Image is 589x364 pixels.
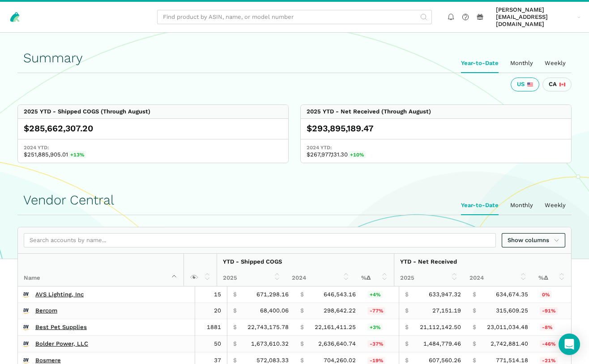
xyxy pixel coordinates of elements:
span: $ [405,357,409,364]
td: 2.63% [362,319,399,336]
td: -45.87% [534,336,571,352]
span: $ [233,340,237,347]
span: $ [300,324,304,331]
td: -8.25% [534,319,571,336]
td: 1881 [195,319,227,336]
div: Open Intercom Messenger [559,334,580,355]
span: $ [300,307,304,314]
span: -77% [367,307,385,314]
img: 243-canada-6dcbff6b5ddfbc3d576af9e026b5d206327223395eaa30c1e22b34077c083801.svg [559,82,565,87]
th: 2025: activate to sort column ascending [217,270,286,286]
ui-tab: Monthly [504,54,539,73]
a: AVS Lighting, Inc [35,291,84,298]
th: %Δ: activate to sort column ascending [533,270,571,286]
a: Show columns [502,233,565,248]
div: $293,895,189.47 [307,123,565,134]
span: +13% [68,151,86,158]
td: -91.40% [534,303,571,319]
span: $ [233,307,237,314]
span: $ [473,307,476,314]
span: $ [233,357,237,364]
span: Show columns [508,236,559,245]
span: $ [405,324,409,331]
th: 2024: activate to sort column ascending [464,270,533,286]
span: 22,743,175.78 [248,324,289,331]
a: [PERSON_NAME][EMAIL_ADDRESS][DOMAIN_NAME] [493,5,584,30]
div: $285,662,307.20 [24,123,282,134]
th: : activate to sort column ascending [184,254,217,286]
span: -37% [367,340,385,347]
img: 226-united-states-3a775d967d35a21fe9d819e24afa6dfbf763e8f1ec2e2b5a04af89618ae55acb.svg [527,82,533,87]
span: CA [549,81,557,88]
span: $ [300,357,304,364]
span: 1,673,610.32 [251,340,289,347]
span: $ [405,340,409,347]
span: $ [473,357,476,364]
span: 2024 YTD: [307,144,565,151]
span: 21,112,142.50 [420,324,461,331]
span: 2,636,640.74 [318,340,356,347]
strong: YTD - Shipped COGS [223,258,282,265]
td: -77.10% [362,303,399,319]
a: Best Pet Supplies [35,324,87,331]
td: 50 [195,336,227,352]
ui-tab: Year-to-Date [455,196,504,215]
span: 68,400.06 [260,307,289,314]
span: -46% [540,340,558,347]
span: $ [473,291,476,298]
span: $ [233,324,237,331]
ui-tab: Monthly [504,196,539,215]
span: 771,514.18 [496,357,528,364]
span: -8% [540,324,555,331]
span: -19% [367,357,385,364]
span: $ [300,291,304,298]
h1: Vendor Central [23,193,566,208]
span: 671,298.16 [256,291,289,298]
td: 20 [195,303,227,319]
th: %Δ: activate to sort column ascending [355,270,394,286]
span: US [517,81,525,88]
span: $251,885,905.01 [24,151,282,158]
td: -0.11% [534,286,571,303]
input: Search accounts by name... [24,233,496,248]
span: 23,011,034.48 [487,324,528,331]
td: 15 [195,286,227,303]
span: 2,742,881.40 [491,340,528,347]
span: 22,161,411.25 [315,324,356,331]
span: $ [473,340,476,347]
ui-tab: Weekly [539,54,572,73]
div: 2025 YTD - Shipped COGS (Through August) [24,108,150,115]
span: 1,484,779.46 [423,340,461,347]
ui-tab: Year-to-Date [455,54,504,73]
a: Bercom [35,307,57,314]
span: $ [405,291,409,298]
span: $ [300,340,304,347]
div: 2025 YTD - Net Received (Through August) [307,108,431,115]
span: $267,977,131.30 [307,151,565,158]
a: Bosmere [35,357,61,364]
span: [PERSON_NAME][EMAIL_ADDRESS][DOMAIN_NAME] [496,6,574,28]
span: $ [233,291,237,298]
span: 633,947.32 [429,291,461,298]
a: Bolder Power, LLC [35,340,88,347]
td: 3.83% [362,286,399,303]
th: 2025: activate to sort column ascending [394,270,464,286]
span: $ [405,307,409,314]
h1: Summary [23,51,566,65]
span: -91% [540,307,558,314]
span: 634,674.35 [496,291,528,298]
th: 2024: activate to sort column ascending [286,270,355,286]
span: $ [473,324,476,331]
th: Name : activate to sort column descending [18,254,184,286]
span: +4% [367,291,383,298]
input: Find product by ASIN, name, or model number [157,10,432,25]
span: 607,560.26 [429,357,461,364]
span: +3% [367,324,383,331]
span: -21% [540,357,558,364]
span: 315,609.25 [496,307,528,314]
span: +10% [348,151,366,158]
ui-tab: Weekly [539,196,572,215]
span: 704,260.02 [324,357,356,364]
span: 27,151.19 [432,307,461,314]
td: -36.52% [362,336,399,352]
